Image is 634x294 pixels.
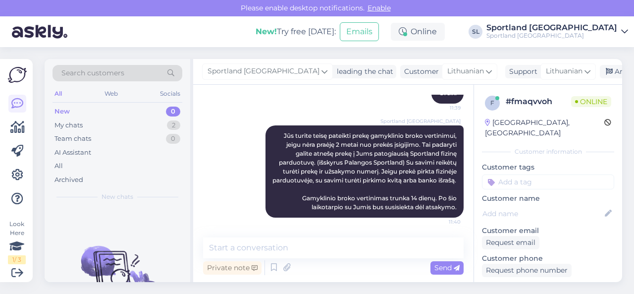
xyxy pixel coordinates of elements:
[482,147,614,156] div: Customer information
[256,27,277,36] b: New!
[423,218,461,226] span: 11:40
[54,175,83,185] div: Archived
[340,22,379,41] button: Emails
[8,220,26,264] div: Look Here
[256,26,336,38] div: Try free [DATE]:
[482,208,603,219] input: Add name
[166,107,180,117] div: 0
[54,107,70,117] div: New
[482,193,614,204] p: Customer name
[166,134,180,144] div: 0
[482,281,614,292] p: Visited pages
[571,96,611,107] span: Online
[380,118,461,125] span: Sportland [GEOGRAPHIC_DATA]
[486,24,628,40] a: Sportland [GEOGRAPHIC_DATA]Sportland [GEOGRAPHIC_DATA]
[482,264,572,277] div: Request phone number
[434,263,460,272] span: Send
[103,87,120,100] div: Web
[506,96,571,108] div: # fmaqvvoh
[505,66,537,77] div: Support
[102,192,133,201] span: New chats
[167,120,180,130] div: 2
[485,118,604,138] div: [GEOGRAPHIC_DATA], [GEOGRAPHIC_DATA]
[482,236,539,249] div: Request email
[486,32,617,40] div: Sportland [GEOGRAPHIC_DATA]
[400,66,439,77] div: Customer
[482,253,614,264] p: Customer phone
[208,66,319,77] span: Sportland [GEOGRAPHIC_DATA]
[447,66,484,77] span: Lithuanian
[490,99,494,107] span: f
[54,134,91,144] div: Team chats
[8,67,27,83] img: Askly Logo
[482,162,614,173] p: Customer tags
[8,255,26,264] div: 1 / 3
[54,161,63,171] div: All
[158,87,182,100] div: Socials
[54,148,91,158] div: AI Assistant
[203,261,262,275] div: Private note
[391,23,445,41] div: Online
[482,226,614,236] p: Customer email
[53,87,64,100] div: All
[365,3,394,12] span: Enable
[272,132,458,211] span: Jūs turite teisę pateikti prekę gamyklinio broko vertinimui, jeigu nėra praėję 2 metai nuo prekės...
[54,120,83,130] div: My chats
[423,104,461,112] span: 11:39
[469,25,482,39] div: SL
[61,68,124,78] span: Search customers
[333,66,393,77] div: leading the chat
[546,66,582,77] span: Lithuanian
[486,24,617,32] div: Sportland [GEOGRAPHIC_DATA]
[482,175,614,189] input: Add a tag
